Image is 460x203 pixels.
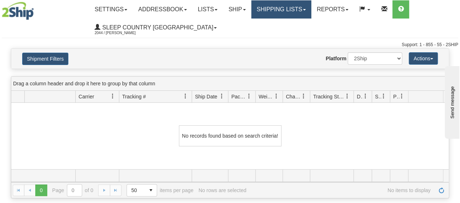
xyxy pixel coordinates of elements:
a: Reports [311,0,354,19]
div: Send message [5,6,67,12]
div: No rows are selected [199,187,247,193]
span: Page sizes drop down [127,184,157,196]
span: Pickup Status [393,93,399,100]
span: Page 0 [35,184,47,196]
a: Charge filter column settings [297,90,310,102]
span: items per page [127,184,193,196]
a: Weight filter column settings [270,90,283,102]
label: Platform [326,55,347,62]
span: Packages [231,93,247,100]
a: Ship [223,0,251,19]
span: Page of 0 [52,184,93,196]
span: 2044 / [PERSON_NAME] [95,29,149,37]
span: Tracking Status [313,93,345,100]
a: Carrier filter column settings [107,90,119,102]
a: Settings [89,0,133,19]
span: Sleep Country [GEOGRAPHIC_DATA] [100,24,213,31]
a: Lists [192,0,223,19]
a: Shipment Issues filter column settings [377,90,390,102]
div: Support: 1 - 855 - 55 - 2SHIP [2,42,458,48]
button: Actions [409,52,438,65]
span: Carrier [79,93,94,100]
span: No items to display [251,187,431,193]
span: Shipment Issues [375,93,381,100]
button: Shipment Filters [22,53,68,65]
div: grid grouping header [11,77,449,91]
a: Shipping lists [251,0,311,19]
span: Ship Date [195,93,217,100]
a: Addressbook [133,0,192,19]
span: Delivery Status [357,93,363,100]
span: Tracking # [122,93,146,100]
span: Weight [259,93,274,100]
a: Delivery Status filter column settings [359,90,372,102]
div: No records found based on search criteria! [179,125,281,146]
a: Pickup Status filter column settings [396,90,408,102]
a: Packages filter column settings [243,90,255,102]
a: Tracking # filter column settings [179,90,192,102]
a: Tracking Status filter column settings [341,90,353,102]
a: Sleep Country [GEOGRAPHIC_DATA] 2044 / [PERSON_NAME] [89,19,222,37]
span: select [145,184,157,196]
span: Charge [286,93,301,100]
a: Refresh [436,184,447,196]
iframe: chat widget [443,64,459,138]
span: 50 [131,187,141,194]
img: logo2044.jpg [2,2,34,20]
a: Ship Date filter column settings [216,90,228,102]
